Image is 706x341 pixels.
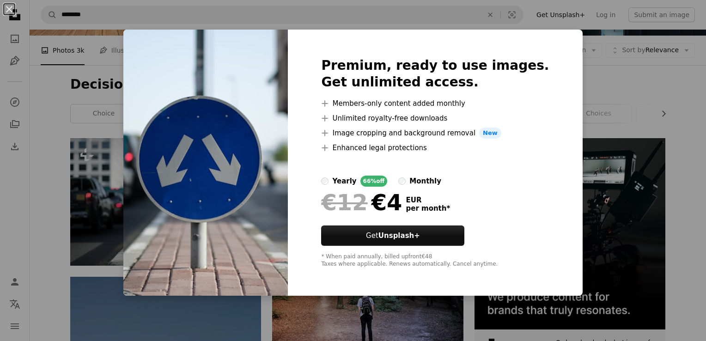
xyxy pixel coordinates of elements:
li: Unlimited royalty-free downloads [321,113,549,124]
div: €4 [321,190,402,214]
li: Members-only content added monthly [321,98,549,109]
input: yearly66%off [321,177,329,185]
div: * When paid annually, billed upfront €48 Taxes where applicable. Renews automatically. Cancel any... [321,253,549,268]
span: New [479,128,501,139]
div: 66% off [360,176,388,187]
span: EUR [406,196,450,204]
div: yearly [332,176,356,187]
li: Image cropping and background removal [321,128,549,139]
button: GetUnsplash+ [321,225,464,246]
span: per month * [406,204,450,213]
img: premium_photo-1675323087892-41bcf3222585 [123,30,288,296]
li: Enhanced legal protections [321,142,549,153]
div: monthly [409,176,441,187]
span: €12 [321,190,367,214]
h2: Premium, ready to use images. Get unlimited access. [321,57,549,91]
strong: Unsplash+ [378,231,420,240]
input: monthly [398,177,406,185]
